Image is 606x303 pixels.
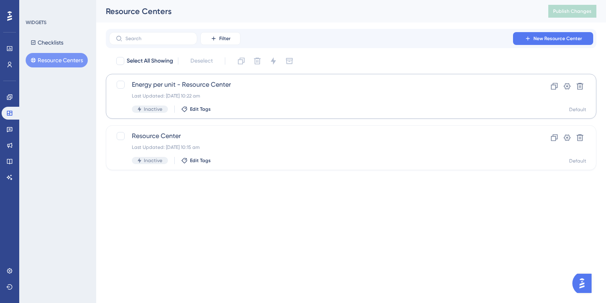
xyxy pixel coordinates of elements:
[125,36,190,41] input: Search
[127,56,173,66] span: Select All Showing
[26,35,68,50] button: Checklists
[132,144,506,150] div: Last Updated: [DATE] 10:15 am
[144,106,162,112] span: Inactive
[144,157,162,164] span: Inactive
[106,6,528,17] div: Resource Centers
[190,106,211,112] span: Edit Tags
[553,8,592,14] span: Publish Changes
[200,32,240,45] button: Filter
[132,93,506,99] div: Last Updated: [DATE] 10:22 am
[26,53,88,67] button: Resource Centers
[572,271,596,295] iframe: UserGuiding AI Assistant Launcher
[548,5,596,18] button: Publish Changes
[190,157,211,164] span: Edit Tags
[183,54,220,68] button: Deselect
[26,19,46,26] div: WIDGETS
[569,158,586,164] div: Default
[181,106,211,112] button: Edit Tags
[219,35,230,42] span: Filter
[181,157,211,164] button: Edit Tags
[132,80,506,89] span: Energy per unit - Resource Center
[190,56,213,66] span: Deselect
[533,35,582,42] span: New Resource Center
[132,131,506,141] span: Resource Center
[513,32,593,45] button: New Resource Center
[569,106,586,113] div: Default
